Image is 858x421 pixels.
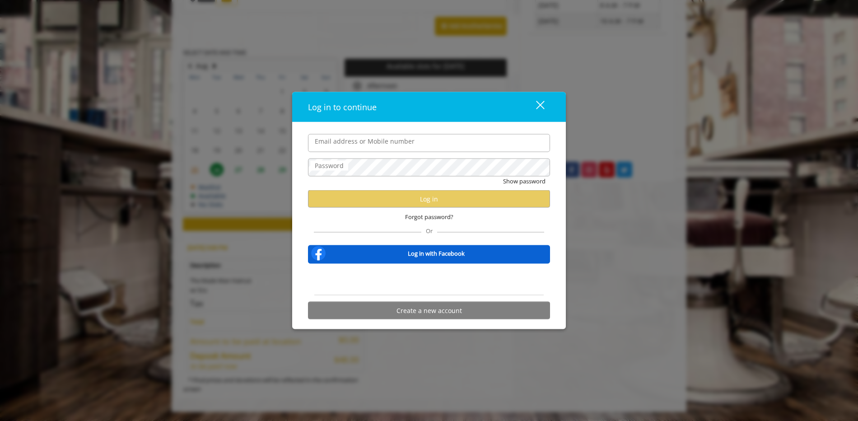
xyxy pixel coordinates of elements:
[408,248,465,258] b: Log in with Facebook
[310,160,348,170] label: Password
[526,100,544,113] div: close dialog
[308,190,550,208] button: Log in
[308,101,377,112] span: Log in to continue
[421,227,437,235] span: Or
[405,212,453,222] span: Forgot password?
[308,302,550,319] button: Create a new account
[309,244,327,262] img: facebook-logo
[308,134,550,152] input: Email address or Mobile number
[383,270,475,290] iframe: Sign in with Google Button
[308,158,550,176] input: Password
[310,136,419,146] label: Email address or Mobile number
[503,176,546,186] button: Show password
[519,98,550,116] button: close dialog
